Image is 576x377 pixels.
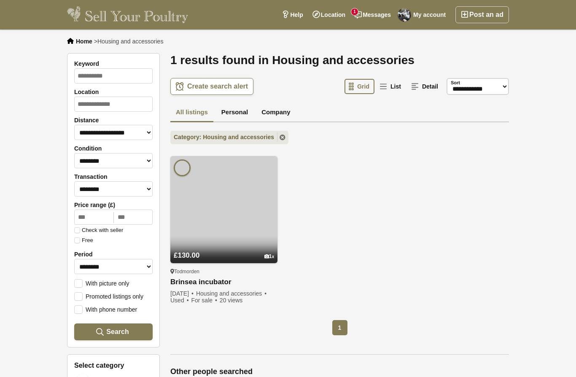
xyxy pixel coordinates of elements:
h1: 1 results found in Housing and accessories [170,53,509,67]
label: Condition [74,145,153,152]
a: Location [308,6,350,23]
label: Price range (£) [74,202,153,208]
span: Search [106,328,129,336]
a: My account [396,6,450,23]
span: List [390,83,401,90]
a: Create search alert [170,78,253,95]
span: 20 views [220,297,242,304]
a: Home [76,38,92,45]
span: Housing and accessories [196,290,267,297]
label: With picture only [74,279,129,287]
label: Free [74,237,93,243]
div: Todmorden [170,268,277,275]
a: Company [256,103,296,123]
label: Location [74,89,153,95]
span: Create search alert [187,82,248,91]
h2: Other people searched [170,367,509,377]
a: £130.00 1 [170,235,277,263]
a: Brinsea incubator [170,278,277,287]
a: List [375,79,406,94]
span: Detail [422,83,438,90]
img: Sell Your Poultry [67,6,188,23]
a: Help [277,6,307,23]
span: 1 [351,8,358,15]
img: william morritt [174,159,191,176]
label: Check with seller [74,227,123,233]
a: Personal [216,103,253,123]
img: Brinsea incubator [170,156,277,263]
label: Keyword [74,60,153,67]
label: Transaction [74,173,153,180]
label: Sort [451,79,460,86]
a: Category: Housing and accessories [170,131,288,144]
a: Post an ad [455,6,509,23]
div: 1 [264,253,275,260]
span: Housing and accessories [97,38,163,45]
span: Grid [357,83,369,90]
span: For sale [191,297,218,304]
img: Pilling Poultry [398,8,411,22]
span: [DATE] [170,290,194,297]
a: Grid [345,79,374,94]
button: Search [74,323,153,340]
label: Distance [74,117,153,124]
a: Detail [407,79,443,94]
span: Used [170,297,190,304]
h3: Select category [74,361,153,369]
span: £130.00 [174,251,199,259]
label: Period [74,251,153,258]
a: Messages1 [350,6,396,23]
span: 1 [332,320,347,335]
a: All listings [170,103,213,123]
li: > [94,38,164,45]
label: With phone number [74,305,137,313]
label: Promoted listings only [74,292,143,300]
